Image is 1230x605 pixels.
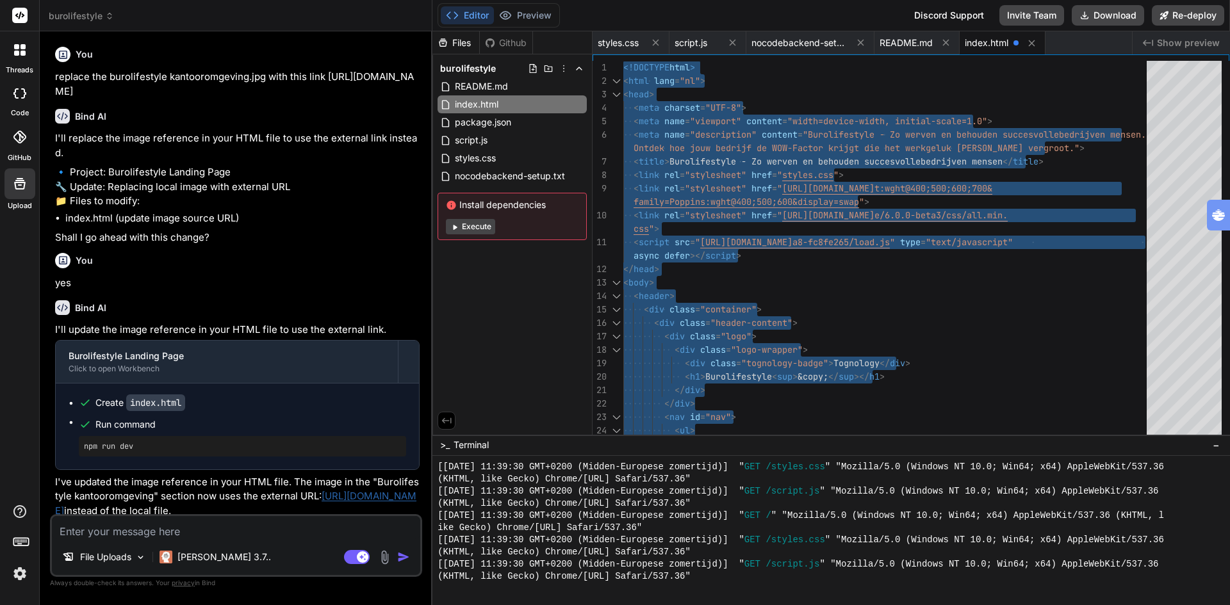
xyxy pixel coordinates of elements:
[690,129,757,140] span: "description"
[751,330,757,342] span: >
[669,156,921,167] span: Burolifestyle - Zo werven en behouden succesvolle
[700,384,705,396] span: >
[669,61,690,73] span: html
[690,236,695,248] span: =
[69,350,385,362] div: Burolifestyle Landing Page
[55,323,420,337] p: I'll update the image reference in your HTML file to use the external link.
[736,250,741,261] span: >
[623,61,669,73] span: <!DOCTYPE
[438,534,744,546] span: [[DATE] 11:39:30 GMT+0200 (Midden-Europese zomertijd)] "
[705,411,731,423] span: "nav"
[76,48,93,61] h6: You
[777,182,782,194] span: "
[905,357,910,369] span: >
[906,5,992,26] div: Discord Support
[639,115,659,127] span: meta
[65,211,420,226] li: index.html (update image source URL)
[80,551,131,563] p: File Uploads
[741,357,828,369] span: "tognology-badge"
[731,411,736,423] span: >
[726,344,731,355] span: =
[639,169,659,181] span: link
[792,317,798,328] span: >
[438,497,691,510] span: (KHTML, like Gecko) Chrome/[URL] Safari/537.36"
[593,182,607,195] div: 9
[869,371,880,382] span: h1
[700,303,757,315] span: "container"
[700,75,705,86] span: >
[766,510,771,522] span: /
[833,169,839,181] span: "
[126,394,185,411] code: index.html
[700,236,792,248] span: [URL][DOMAIN_NAME]
[649,223,654,234] span: "
[675,75,680,86] span: =
[690,61,695,73] span: >
[649,277,654,288] span: >
[634,102,639,113] span: <
[664,115,685,127] span: name
[680,209,685,221] span: =
[639,209,659,221] span: link
[664,129,685,140] span: name
[608,330,625,343] div: Click to collapse the range.
[628,88,649,100] span: head
[741,102,746,113] span: >
[669,411,685,423] span: nav
[628,277,649,288] span: body
[69,364,385,374] div: Click to open Workbench
[593,343,607,357] div: 18
[782,209,874,221] span: [URL][DOMAIN_NAME]
[654,317,659,328] span: <
[454,439,489,451] span: Terminal
[172,579,195,586] span: privacy
[777,371,792,382] span: sup
[766,534,824,546] span: /styles.css
[11,108,29,118] label: code
[675,424,680,436] span: <
[710,357,736,369] span: class
[675,344,680,355] span: <
[75,110,106,123] h6: Bind AI
[744,461,760,473] span: GET
[639,156,664,167] span: title
[440,439,450,451] span: >_
[438,522,642,534] span: ike Gecko) Chrome/[URL] Safari/537.36"
[454,168,566,184] span: nocodebackend-setup.txt
[926,236,1013,248] span: "text/javascript"
[987,115,992,127] span: >
[890,142,1079,154] span: et werkgeluk [PERSON_NAME] vergroot."
[446,198,578,211] span: Install dependencies
[685,357,690,369] span: <
[593,424,607,437] div: 24
[825,461,1164,473] span: " "Mozilla/5.0 (Windows NT 10.0; Win64; x64) AppleWebKit/537.36
[762,129,798,140] span: content
[593,101,607,115] div: 4
[608,303,625,316] div: Click to collapse the range.
[135,552,146,563] img: Pick Models
[454,115,512,130] span: package.json
[623,88,628,100] span: <
[593,370,607,383] div: 20
[55,131,420,160] p: I'll replace the image reference in your HTML file to use the external link instead.
[593,61,607,74] div: 1
[680,75,700,86] span: "nl"
[690,424,695,436] span: >
[787,115,987,127] span: "width=device-width, initial-scale=1.0"
[833,357,880,369] span: Tognology
[634,142,890,154] span: Ontdek hoe jouw bedrijf de WOW-Factor krijgt die h
[634,290,639,302] span: <
[593,276,607,289] div: 13
[921,156,1003,167] span: bedrijven mensen
[593,88,607,101] div: 3
[1210,435,1222,455] button: −
[50,577,422,589] p: Always double-check its answers. Your in Bind
[685,182,746,194] span: "stylesheet"
[839,169,844,181] span: >
[664,250,690,261] span: defer
[634,169,639,181] span: <
[751,209,772,221] span: href
[695,236,700,248] span: "
[623,263,634,275] span: </
[999,5,1064,26] button: Invite Team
